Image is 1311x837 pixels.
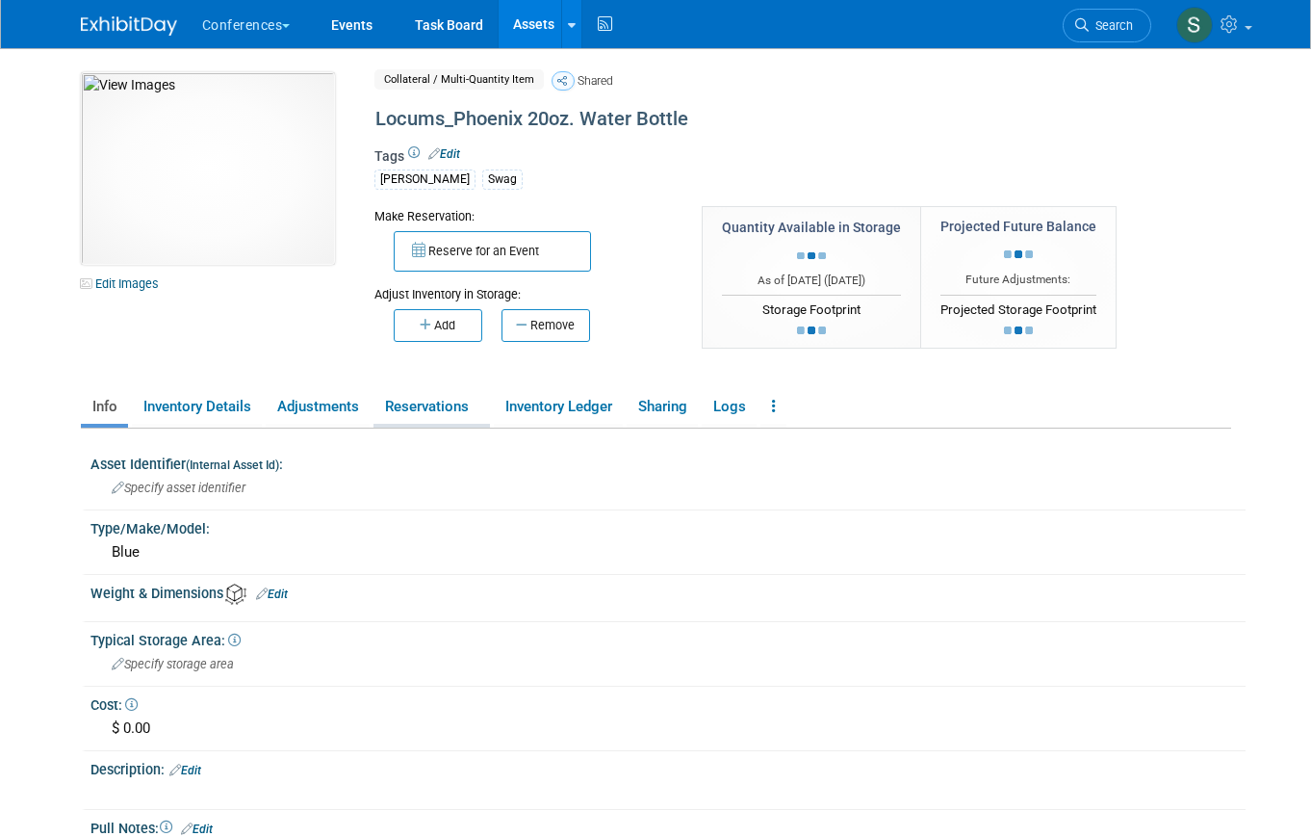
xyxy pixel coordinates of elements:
[494,390,623,424] a: Inventory Ledger
[1089,18,1133,33] span: Search
[373,390,490,424] a: Reservations
[702,390,757,424] a: Logs
[940,295,1096,320] div: Projected Storage Footprint
[112,657,234,671] span: Specify storage area
[722,218,901,237] div: Quantity Available in Storage
[181,823,213,836] a: Edit
[374,146,1132,202] div: Tags
[369,102,1132,137] div: Locums_Phoenix 20oz. Water Bottle
[374,206,673,225] div: Make Reservation:
[1004,250,1033,258] img: loading...
[186,458,279,472] small: (Internal Asset Id)
[90,633,241,648] span: Typical Storage Area:
[90,514,1246,538] div: Type/Make/Model:
[627,390,698,424] a: Sharing
[797,327,826,334] img: loading...
[797,252,826,260] img: loading...
[828,274,861,287] span: [DATE]
[81,72,335,265] img: View Images
[105,537,1231,567] div: Blue
[81,16,177,36] img: ExhibitDay
[1004,327,1033,334] img: loading...
[374,170,476,190] div: [PERSON_NAME]
[394,231,591,272] button: Reserve for an Event
[394,309,482,342] button: Add
[428,147,460,161] a: Edit
[374,69,544,90] span: Collateral / Multi-Quantity Item
[81,272,167,296] a: Edit Images
[374,272,673,303] div: Adjust Inventory in Storage:
[578,74,613,88] span: Shared
[501,309,590,342] button: Remove
[90,691,1246,715] div: Cost:
[722,273,901,289] div: As of [DATE] ( )
[552,71,575,91] span: Shared Asset (see the 'Sharing' tab below for details)
[105,714,1231,744] div: $ 0.00
[90,450,1246,474] div: Asset Identifier :
[132,390,262,424] a: Inventory Details
[90,579,1246,605] div: Weight & Dimensions
[225,584,246,605] img: Asset Weight and Dimensions
[1176,7,1213,43] img: Sophie Buffo
[940,272,1096,288] div: Future Adjustments:
[90,755,1246,780] div: Description:
[169,764,201,777] a: Edit
[482,170,523,190] div: Swag
[1063,9,1151,42] a: Search
[940,217,1096,236] div: Projected Future Balance
[256,588,288,601] a: Edit
[722,295,901,320] div: Storage Footprint
[112,481,245,495] span: Specify asset identifier
[81,390,128,424] a: Info
[266,390,370,424] a: Adjustments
